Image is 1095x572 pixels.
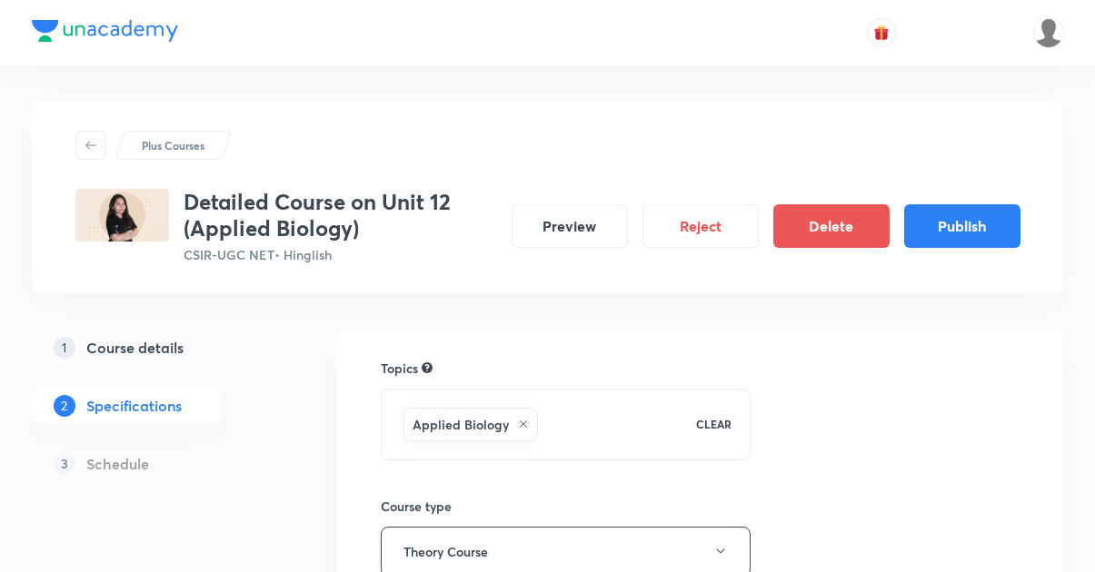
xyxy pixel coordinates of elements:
[773,204,890,248] button: Delete
[86,453,149,475] h5: Schedule
[86,395,182,417] h5: Specifications
[512,204,628,248] button: Preview
[381,497,752,516] h6: Course type
[1033,17,1064,48] img: Organic Chemistry
[422,360,433,376] div: Search for topics
[642,204,759,248] button: Reject
[184,189,497,242] h3: Detailed Course on Unit 12 (Applied Biology)
[54,453,75,475] p: 3
[184,245,497,264] p: CSIR-UGC NET • Hinglish
[86,337,184,359] h5: Course details
[32,330,279,366] a: 1Course details
[142,137,204,153] p: Plus Courses
[867,18,896,47] button: avatar
[54,337,75,359] p: 1
[75,189,169,242] img: 98ABA168-237C-407C-8B4C-BDAF786C1E01_plus.png
[381,359,418,378] h6: Topics
[32,20,178,46] a: Company Logo
[904,204,1020,248] button: Publish
[413,415,509,434] h6: Applied Biology
[873,25,890,41] img: avatar
[696,416,732,432] p: CLEAR
[32,20,178,42] img: Company Logo
[54,395,75,417] p: 2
